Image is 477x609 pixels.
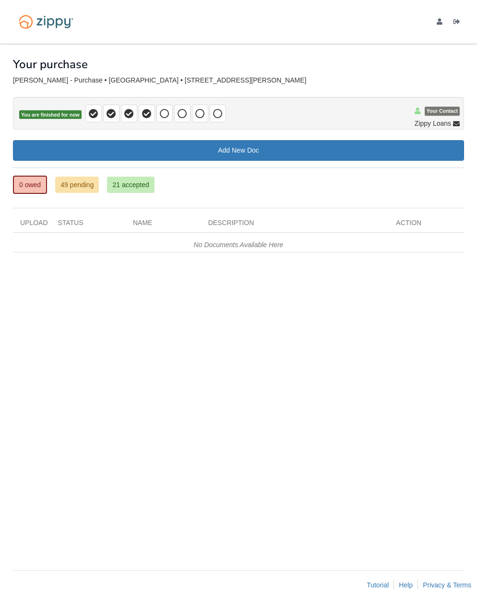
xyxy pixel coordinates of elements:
a: 49 pending [55,177,99,193]
span: Zippy Loans [415,119,451,128]
a: Add New Doc [13,140,464,161]
a: edit profile [437,18,446,28]
div: Upload [13,218,50,232]
a: Help [399,581,413,589]
div: Description [201,218,389,232]
em: No Documents Available Here [194,241,284,249]
img: Logo [13,11,79,33]
h1: Your purchase [13,58,88,71]
span: Your Contact [425,107,460,116]
a: 0 owed [13,176,47,194]
a: 21 accepted [107,177,154,193]
div: [PERSON_NAME] - Purchase • [GEOGRAPHIC_DATA] • [STREET_ADDRESS][PERSON_NAME] [13,76,464,84]
div: Name [126,218,201,232]
a: Tutorial [367,581,389,589]
div: Action [389,218,464,232]
a: Log out [453,18,464,28]
span: You are finished for now [19,110,82,119]
div: Status [50,218,126,232]
a: Privacy & Terms [423,581,471,589]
